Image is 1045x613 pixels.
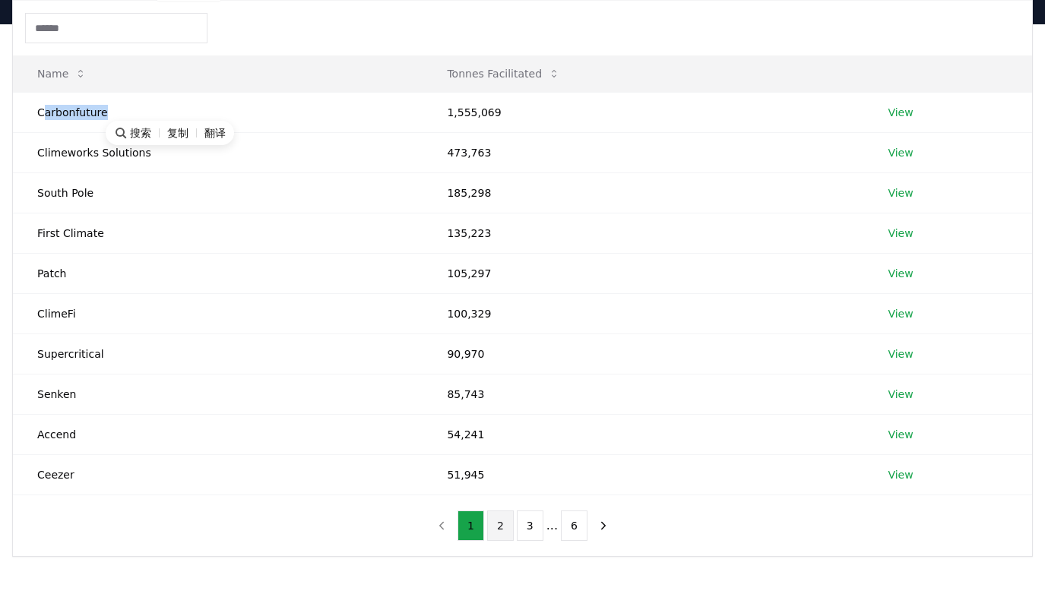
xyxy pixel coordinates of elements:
td: 105,297 [423,253,863,293]
a: View [888,467,913,482]
button: 3 [517,510,543,541]
td: 135,223 [423,213,863,253]
button: Name [25,58,99,89]
button: 6 [561,510,587,541]
button: next page [591,510,616,541]
button: 2 [487,510,514,541]
td: 185,298 [423,172,863,213]
td: Patch [13,253,423,293]
button: Tonnes Facilitated [435,58,572,89]
td: Climeworks Solutions [13,132,423,172]
td: ClimeFi [13,293,423,333]
a: View [888,105,913,120]
a: View [888,387,913,402]
a: View [888,306,913,321]
td: South Pole [13,172,423,213]
a: View [888,145,913,160]
td: First Climate [13,213,423,253]
td: 54,241 [423,414,863,454]
td: 473,763 [423,132,863,172]
td: Carbonfuture [13,92,423,132]
td: 85,743 [423,374,863,414]
td: 90,970 [423,333,863,374]
li: ... [546,517,558,535]
td: 51,945 [423,454,863,495]
a: View [888,346,913,362]
td: Senken [13,374,423,414]
a: View [888,185,913,201]
td: Supercritical [13,333,423,374]
td: 100,329 [423,293,863,333]
a: View [888,226,913,241]
a: View [888,427,913,442]
button: 1 [458,510,484,541]
td: Accend [13,414,423,454]
a: View [888,266,913,281]
td: 1,555,069 [423,92,863,132]
td: Ceezer [13,454,423,495]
